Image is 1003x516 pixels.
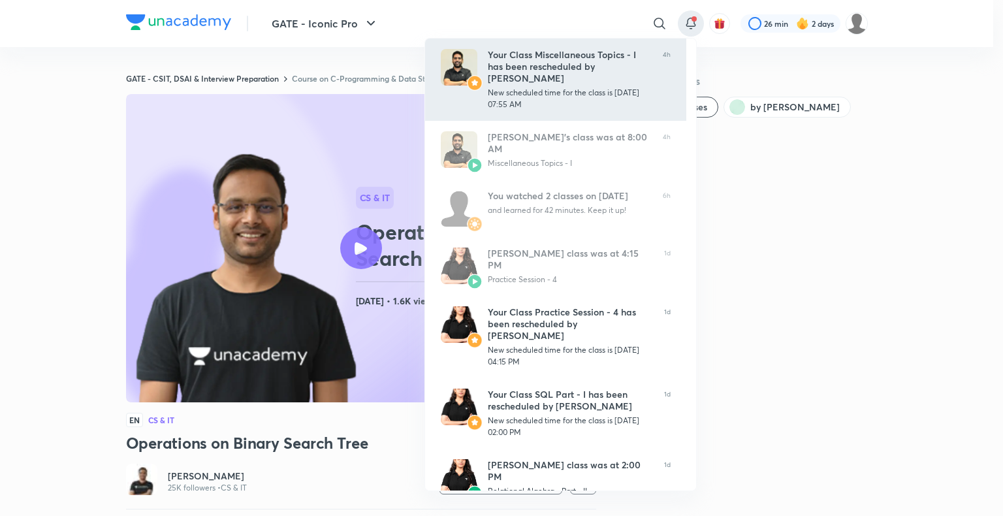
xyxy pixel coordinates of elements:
[663,131,671,169] span: 4h
[663,49,671,110] span: 4h
[425,449,686,508] a: AvatarAvatar[PERSON_NAME] class was at 2:00 PMRelational Algebra - Part - II1d
[425,378,686,449] a: AvatarAvatarYour Class SQL Part - I has been rescheduled by [PERSON_NAME]New scheduled time for t...
[664,248,671,285] span: 1d
[441,389,477,425] img: Avatar
[441,459,477,496] img: Avatar
[467,157,483,173] img: Avatar
[441,49,477,86] img: Avatar
[488,248,654,271] div: [PERSON_NAME] class was at 4:15 PM
[488,306,654,342] div: Your Class Practice Session - 4 has been rescheduled by [PERSON_NAME]
[488,415,654,438] div: New scheduled time for the class is [DATE] 02:00 PM
[488,87,652,110] div: New scheduled time for the class is [DATE] 07:55 AM
[425,237,686,296] a: AvatarAvatar[PERSON_NAME] class was at 4:15 PMPractice Session - 41d
[488,190,652,202] div: You watched 2 classes on [DATE]
[467,485,483,501] img: Avatar
[467,332,483,348] img: Avatar
[425,39,686,121] a: AvatarAvatarYour Class Miscellaneous Topics - I has been rescheduled by [PERSON_NAME]New schedule...
[467,75,483,91] img: Avatar
[467,274,483,289] img: Avatar
[441,306,477,343] img: Avatar
[467,216,483,232] img: Avatar
[664,389,671,438] span: 1d
[441,248,477,284] img: Avatar
[488,344,654,368] div: New scheduled time for the class is [DATE] 04:15 PM
[488,157,652,169] div: Miscellaneous Topics - I
[467,415,483,430] img: Avatar
[425,180,686,237] a: AvatarAvatarYou watched 2 classes on [DATE]and learned for 42 minutes. Keep it up!6h
[663,190,671,227] span: 6h
[441,190,477,227] img: Avatar
[488,131,652,155] div: [PERSON_NAME]’s class was at 8:00 AM
[488,49,652,84] div: Your Class Miscellaneous Topics - I has been rescheduled by [PERSON_NAME]
[425,121,686,180] a: AvatarAvatar[PERSON_NAME]’s class was at 8:00 AMMiscellaneous Topics - I4h
[441,131,477,168] img: Avatar
[488,204,652,216] div: and learned for 42 minutes. Keep it up!
[664,306,671,368] span: 1d
[488,459,654,483] div: [PERSON_NAME] class was at 2:00 PM
[664,459,671,497] span: 1d
[488,274,654,285] div: Practice Session - 4
[488,485,654,497] div: Relational Algebra - Part - II
[488,389,654,412] div: Your Class SQL Part - I has been rescheduled by [PERSON_NAME]
[425,296,686,378] a: AvatarAvatarYour Class Practice Session - 4 has been rescheduled by [PERSON_NAME]New scheduled ti...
